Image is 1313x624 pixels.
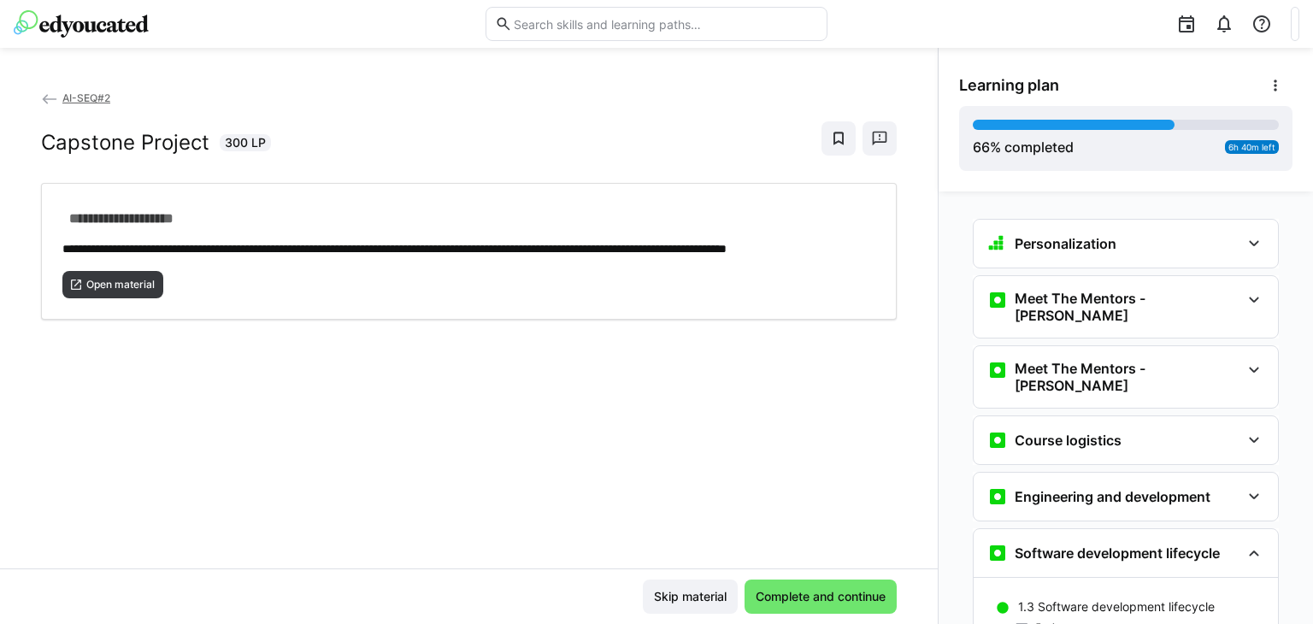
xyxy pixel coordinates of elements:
h3: Software development lifecycle [1015,545,1220,562]
h3: Course logistics [1015,432,1122,449]
button: Complete and continue [745,580,897,614]
h3: Personalization [1015,235,1116,252]
p: 1.3 Software development lifecycle [1018,598,1215,615]
span: 66 [973,138,990,156]
h3: Meet The Mentors - [PERSON_NAME] [1015,290,1240,324]
h2: Capstone Project [41,130,209,156]
input: Search skills and learning paths… [512,16,818,32]
a: AI-SEQ#2 [41,91,110,104]
span: AI-SEQ#2 [62,91,110,104]
h3: Meet The Mentors - [PERSON_NAME] [1015,360,1240,394]
div: % completed [973,137,1074,157]
span: 300 LP [225,134,266,151]
span: Skip material [651,588,729,605]
span: 6h 40m left [1228,142,1275,152]
button: Open material [62,271,163,298]
button: Skip material [643,580,738,614]
span: Complete and continue [753,588,888,605]
span: Open material [85,278,156,291]
h3: Engineering and development [1015,488,1210,505]
span: Learning plan [959,76,1059,95]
